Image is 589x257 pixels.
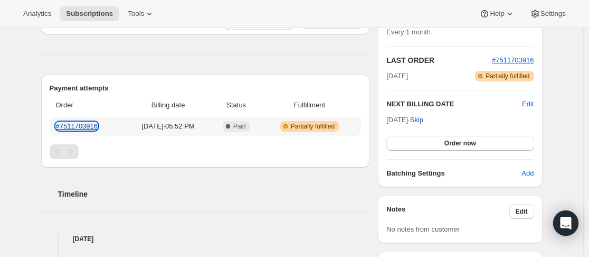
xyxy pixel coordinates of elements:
span: Settings [540,10,566,18]
span: Edit [516,207,528,216]
span: Partially fulfilled [486,72,529,80]
h3: Notes [386,204,509,219]
span: [DATE] · 05:52 PM [128,121,208,132]
button: #7511703916 [492,55,534,66]
span: No notes from customer [386,225,460,233]
h6: Batching Settings [386,168,521,179]
span: Tools [128,10,144,18]
span: Add [521,168,534,179]
span: [DATE] [386,71,408,81]
nav: Pagination [50,144,362,159]
button: Subscriptions [60,6,119,21]
span: [DATE] · [386,116,423,124]
button: Tools [121,6,161,21]
h2: NEXT BILLING DATE [386,99,522,109]
button: Skip [404,112,430,128]
h2: Payment attempts [50,83,362,94]
span: Order now [444,139,476,148]
span: Billing date [128,100,208,111]
span: Analytics [23,10,51,18]
span: Help [490,10,504,18]
a: #7511703916 [492,56,534,64]
h2: Timeline [58,189,370,199]
button: Order now [386,136,534,151]
span: Every 1 month [386,28,431,36]
a: #7511703916 [56,122,98,130]
div: Open Intercom Messenger [553,210,578,236]
span: Subscriptions [66,10,113,18]
span: Partially fulfilled [291,122,335,131]
h4: [DATE] [41,234,370,244]
span: Paid [233,122,246,131]
span: Status [215,100,258,111]
button: Edit [522,99,534,109]
button: Edit [509,204,534,219]
button: Help [473,6,521,21]
button: Settings [524,6,572,21]
button: Add [515,165,540,182]
th: Order [50,94,125,117]
span: Fulfillment [264,100,355,111]
button: Analytics [17,6,58,21]
h2: LAST ORDER [386,55,492,66]
span: Skip [410,115,423,125]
